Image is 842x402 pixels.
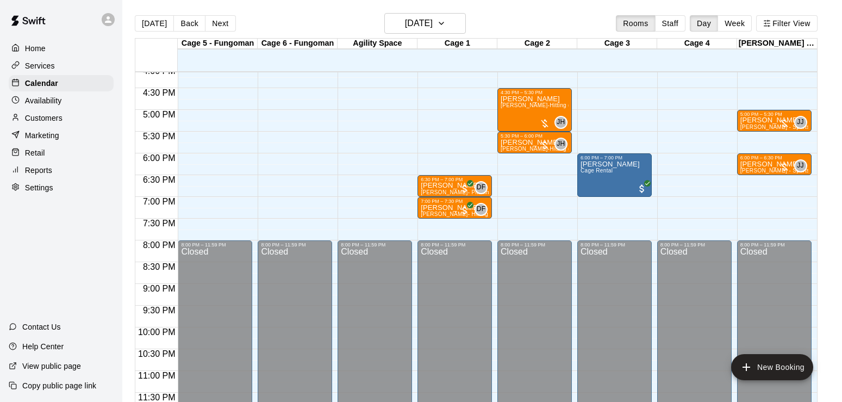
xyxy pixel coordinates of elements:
div: 6:00 PM – 7:00 PM [581,155,648,160]
span: 7:00 PM [140,197,178,206]
span: 5:00 PM [140,110,178,119]
div: Cage 6 - Fungoman [258,39,338,49]
div: 6:30 PM – 7:00 PM [421,177,489,182]
span: 5:30 PM [140,132,178,141]
p: Retail [25,147,45,158]
p: Help Center [22,341,64,352]
div: 8:00 PM – 11:59 PM [660,242,728,248]
span: DF [477,204,486,215]
div: 6:00 PM – 7:00 PM: Jacob Sexton [577,153,652,197]
span: 10:00 PM [135,327,178,337]
div: David Flores [475,181,488,194]
span: 6:00 PM [140,153,178,163]
a: Home [9,40,114,57]
div: 5:00 PM – 5:30 PM: Kenzley Hutchison [737,110,812,132]
button: Filter View [756,15,817,32]
div: Jeremy Hazelbaker [554,116,567,129]
div: 8:00 PM – 11:59 PM [421,242,489,248]
button: [DATE] [135,15,174,32]
a: Availability [9,92,114,109]
div: Cage 4 [657,39,737,49]
span: DF [477,182,486,193]
p: Settings [25,182,53,193]
p: View public page [22,361,81,372]
a: Services [9,58,114,74]
div: 6:00 PM – 6:30 PM [740,155,808,160]
div: Cage 2 [497,39,577,49]
div: 6:00 PM – 6:30 PM: Ryan Williams [737,153,812,175]
div: Marketing [9,127,114,144]
span: JJ [797,117,804,128]
span: 8:00 PM [140,240,178,250]
div: Agility Space [338,39,417,49]
p: Copy public page link [22,380,96,391]
button: Back [173,15,205,32]
span: [PERSON_NAME]-Hitting (60 min) [501,102,589,108]
div: Josh Jones [794,116,807,129]
div: Jeremy Hazelbaker [554,138,567,151]
a: Calendar [9,75,114,91]
p: Marketing [25,130,59,141]
span: [PERSON_NAME]- Pitching (30 Min) [421,189,515,195]
div: 8:00 PM – 11:59 PM [740,242,808,248]
button: [DATE] [384,13,466,34]
span: Josh Jones [799,159,807,172]
p: Reports [25,165,52,176]
div: David Flores [475,203,488,216]
span: 10:30 PM [135,349,178,358]
span: All customers have paid [459,205,470,216]
a: Reports [9,162,114,178]
span: 9:00 PM [140,284,178,293]
div: 4:30 PM – 5:30 PM: Nolan Horvath [497,88,572,132]
span: 8:30 PM [140,262,178,271]
span: [PERSON_NAME]- Hitting (30 Min) [421,211,511,217]
p: Contact Us [22,321,61,332]
div: 8:00 PM – 11:59 PM [181,242,249,248]
span: All customers have paid [459,183,470,194]
span: 7:30 PM [140,219,178,228]
span: 11:30 PM [135,393,178,402]
span: Cage Rental [581,168,613,174]
button: Staff [655,15,686,32]
div: 8:00 PM – 11:59 PM [341,242,409,248]
span: JH [557,117,565,128]
button: Day [690,15,718,32]
span: [PERSON_NAME]-Hitting (30 min) [501,146,589,152]
div: [PERSON_NAME] - Agility [737,39,817,49]
a: Customers [9,110,114,126]
div: 8:00 PM – 11:59 PM [581,242,648,248]
div: Josh Jones [794,159,807,172]
a: Retail [9,145,114,161]
p: Calendar [25,78,58,89]
div: Cage 3 [577,39,657,49]
div: 5:00 PM – 5:30 PM [740,112,808,117]
p: Services [25,60,55,71]
span: Jeremy Hazelbaker [559,138,567,151]
span: David Flores [479,181,488,194]
div: 5:30 PM – 6:00 PM: Tyler Brooks [497,132,572,153]
span: David Flores [479,203,488,216]
span: 4:30 PM [140,88,178,97]
p: Home [25,43,46,54]
button: add [731,354,813,380]
button: Next [205,15,235,32]
span: 9:30 PM [140,306,178,315]
p: Customers [25,113,63,123]
div: 8:00 PM – 11:59 PM [501,242,569,248]
button: Week [718,15,752,32]
a: Settings [9,180,114,196]
div: 7:00 PM – 7:30 PM: Jacob Sexton [417,197,492,219]
div: 8:00 PM – 11:59 PM [261,242,329,248]
span: Josh Jones [799,116,807,129]
div: 6:30 PM – 7:00 PM: Dylan Gardner [417,175,492,197]
span: JH [557,139,565,150]
p: Availability [25,95,62,106]
span: 11:00 PM [135,371,178,380]
span: JJ [797,160,804,171]
div: 7:00 PM – 7:30 PM [421,199,489,204]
